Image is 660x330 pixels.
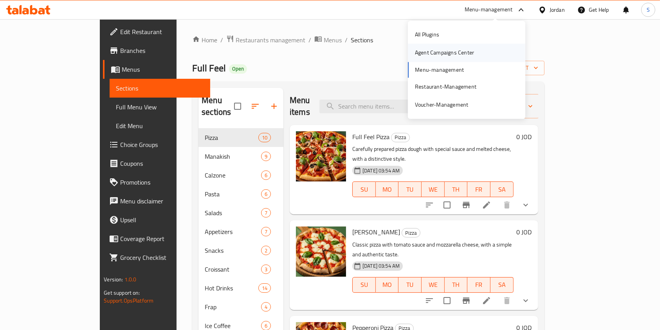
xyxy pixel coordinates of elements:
[265,97,283,116] button: Add section
[236,35,305,45] span: Restaurants management
[420,291,439,310] button: sort-choices
[516,291,535,310] button: show more
[198,166,283,185] div: Calzone6
[205,302,261,312] div: Frap
[402,279,418,290] span: TU
[205,152,261,161] span: Manakish
[391,133,409,142] span: Pizza
[494,184,510,195] span: SA
[345,35,348,45] li: /
[490,181,514,197] button: SA
[352,181,376,197] button: SU
[420,196,439,214] button: sort-choices
[205,227,261,236] span: Appetizers
[261,189,271,199] div: items
[120,140,204,149] span: Choice Groups
[261,152,271,161] div: items
[445,277,468,293] button: TH
[379,279,396,290] span: MO
[205,283,258,293] span: Hot Drinks
[402,228,420,238] span: Pizza
[258,133,271,142] div: items
[205,189,261,199] span: Pasta
[352,131,390,143] span: Full Feel Pizza
[376,181,399,197] button: MO
[103,229,210,248] a: Coverage Report
[402,184,418,195] span: TU
[104,296,153,306] a: Support.OpsPlatform
[261,228,270,236] span: 7
[359,262,403,270] span: [DATE] 03:54 AM
[439,292,455,309] span: Select to update
[261,227,271,236] div: items
[352,277,376,293] button: SU
[202,94,234,118] h2: Menu sections
[356,184,373,195] span: SU
[124,274,137,285] span: 1.0.0
[120,215,204,225] span: Upsell
[422,277,445,293] button: WE
[205,265,261,274] span: Croissant
[351,35,373,45] span: Sections
[103,135,210,154] a: Choice Groups
[415,49,474,57] div: Agent Campaigns Center
[103,248,210,267] a: Grocery Checklist
[116,121,204,131] span: Edit Menu
[261,246,271,255] div: items
[352,226,400,238] span: [PERSON_NAME]
[471,279,487,290] span: FR
[116,83,204,93] span: Sections
[319,100,412,113] input: search
[359,167,403,174] span: [DATE] 03:54 AM
[122,65,204,74] span: Menus
[422,181,445,197] button: WE
[399,277,422,293] button: TU
[296,131,346,181] img: Full Feel Pizza
[290,94,310,118] h2: Menu items
[399,181,422,197] button: TU
[521,200,530,210] svg: Show Choices
[110,98,210,116] a: Full Menu View
[482,200,491,210] a: Edit menu item
[445,181,468,197] button: TH
[425,184,442,195] span: WE
[261,170,271,180] div: items
[494,279,510,290] span: SA
[259,134,270,141] span: 10
[402,228,420,238] div: Pizza
[352,144,514,164] p: Carefully prepared pizza dough with special sauce and melted cheese, with a distinctive style.
[103,173,210,192] a: Promotions
[457,196,476,214] button: Branch-specific-item
[198,203,283,222] div: Salads7
[517,227,532,238] h6: 0 JOD
[120,253,204,262] span: Grocery Checklist
[550,5,565,14] div: Jordan
[356,279,373,290] span: SU
[498,291,516,310] button: delete
[415,101,469,109] div: Voucher-Management
[415,82,476,91] div: Restaurant-Management
[391,133,410,142] div: Pizza
[198,222,283,241] div: Appetizers7
[205,246,261,255] span: Snacks
[120,178,204,187] span: Promotions
[516,196,535,214] button: show more
[229,98,246,114] span: Select all sections
[448,279,465,290] span: TH
[296,227,346,277] img: Margherita Pizza
[261,302,271,312] div: items
[198,128,283,147] div: Pizza10
[448,184,465,195] span: TH
[120,196,204,206] span: Menu disclaimer
[103,210,210,229] a: Upsell
[314,35,342,45] a: Menus
[261,266,270,273] span: 3
[205,133,258,142] div: Pizza
[261,190,270,198] span: 6
[379,184,396,195] span: MO
[490,277,514,293] button: SA
[261,303,270,311] span: 4
[465,5,513,15] div: Menu-management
